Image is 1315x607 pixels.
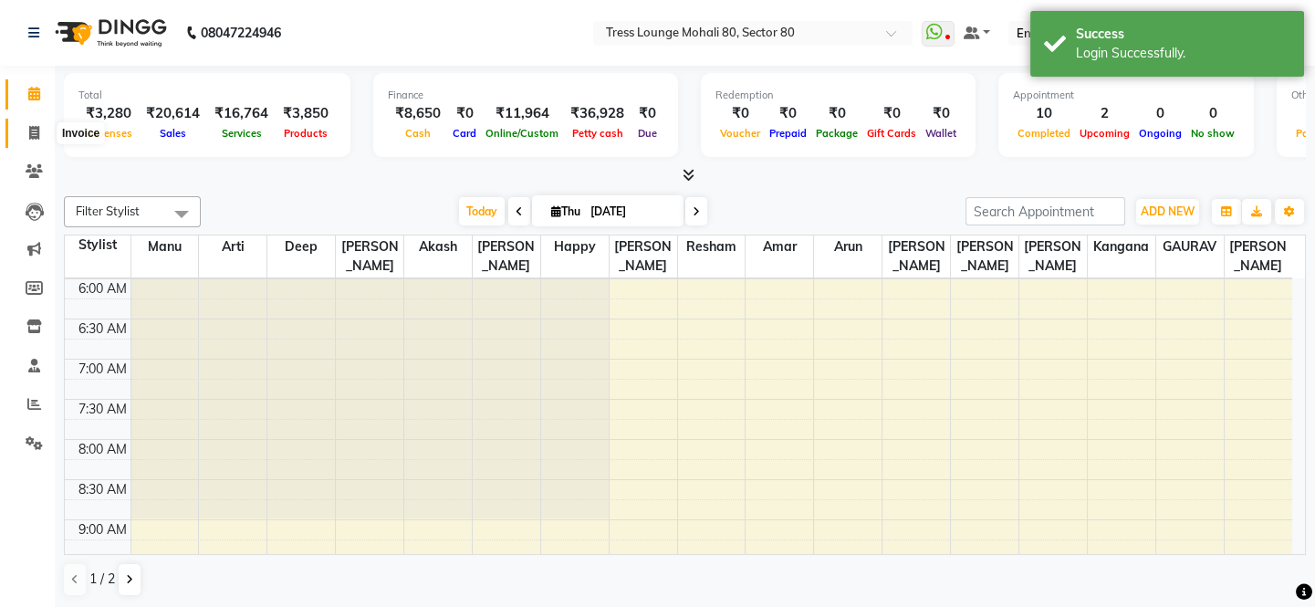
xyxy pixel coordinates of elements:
span: Upcoming [1075,127,1134,140]
div: 0 [1134,103,1186,124]
div: 0 [1186,103,1239,124]
span: [PERSON_NAME] [1225,235,1293,277]
div: ₹0 [765,103,811,124]
span: Cash [401,127,435,140]
span: Filter Stylist [76,204,140,218]
input: Search Appointment [965,197,1125,225]
span: kangana [1088,235,1155,258]
div: ₹0 [921,103,961,124]
div: 8:30 AM [75,480,130,499]
div: 7:30 AM [75,400,130,419]
span: Products [279,127,332,140]
div: Invoice [57,122,104,144]
span: Wallet [921,127,961,140]
div: Success [1076,25,1290,44]
div: 2 [1075,103,1134,124]
span: [PERSON_NAME] [610,235,677,277]
div: ₹0 [715,103,765,124]
span: Card [448,127,481,140]
div: Stylist [65,235,130,255]
span: Thu [547,204,585,218]
span: Today [459,197,505,225]
div: Appointment [1013,88,1239,103]
div: Login Successfully. [1076,44,1290,63]
div: ₹3,850 [276,103,336,124]
div: 8:00 AM [75,440,130,459]
div: Total [78,88,336,103]
div: Redemption [715,88,961,103]
span: 1 / 2 [89,570,115,589]
span: Gift Cards [862,127,921,140]
span: Resham [678,235,746,258]
div: 6:00 AM [75,279,130,298]
div: ₹0 [862,103,921,124]
div: ₹0 [448,103,481,124]
span: Prepaid [765,127,811,140]
span: Amar [746,235,813,258]
span: Arti [199,235,266,258]
div: ₹11,964 [481,103,563,124]
span: GAURAV [1156,235,1224,258]
span: Deep [267,235,335,258]
span: [PERSON_NAME] [473,235,540,277]
div: ₹8,650 [388,103,448,124]
span: ADD NEW [1141,204,1195,218]
span: Petty cash [568,127,628,140]
span: Ongoing [1134,127,1186,140]
div: ₹0 [811,103,862,124]
button: ADD NEW [1136,199,1199,225]
span: Due [633,127,662,140]
div: ₹3,280 [78,103,139,124]
span: Manu [131,235,199,258]
span: Online/Custom [481,127,563,140]
span: Services [217,127,266,140]
div: 10 [1013,103,1075,124]
div: ₹36,928 [563,103,631,124]
span: [PERSON_NAME] [336,235,403,277]
img: logo [47,7,172,58]
span: [PERSON_NAME] [951,235,1018,277]
div: ₹20,614 [139,103,207,124]
span: Completed [1013,127,1075,140]
div: ₹0 [631,103,663,124]
div: ₹16,764 [207,103,276,124]
span: Akash [404,235,472,258]
div: Finance [388,88,663,103]
span: No show [1186,127,1239,140]
span: Sales [155,127,191,140]
span: Arun [814,235,882,258]
span: Voucher [715,127,765,140]
span: [PERSON_NAME] [882,235,950,277]
div: 9:00 AM [75,520,130,539]
span: Package [811,127,862,140]
b: 08047224946 [201,7,281,58]
div: 6:30 AM [75,319,130,339]
div: 7:00 AM [75,360,130,379]
span: Happy [541,235,609,258]
input: 2025-09-04 [585,198,676,225]
span: [PERSON_NAME] [1019,235,1087,277]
